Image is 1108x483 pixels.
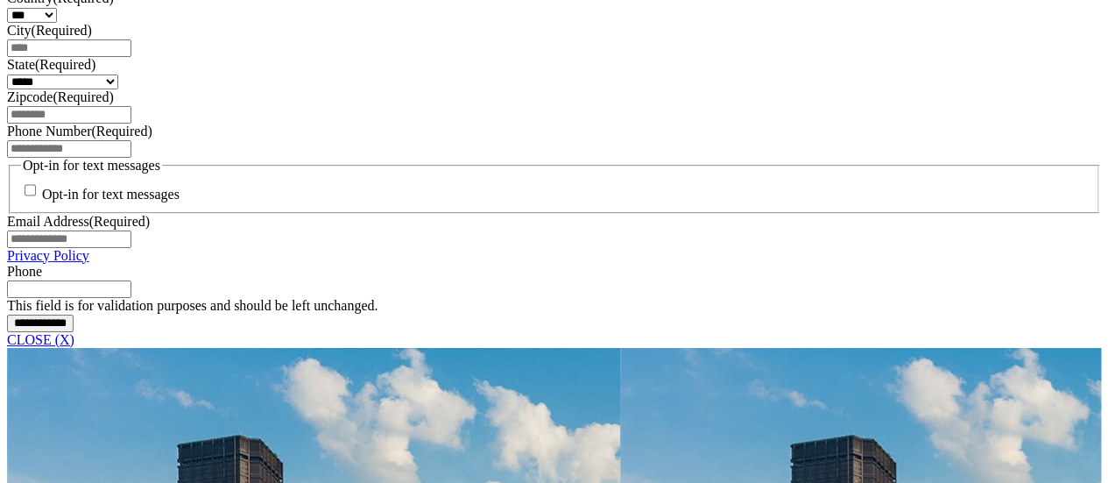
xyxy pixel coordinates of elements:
label: Phone [7,264,42,279]
span: (Required) [53,89,113,104]
label: Opt-in for text messages [42,188,180,202]
span: (Required) [89,214,150,229]
label: State [7,57,95,72]
label: Zipcode [7,89,114,104]
a: Privacy Policy [7,248,89,263]
label: Email Address [7,214,150,229]
span: (Required) [91,124,152,139]
span: (Required) [32,23,92,38]
span: (Required) [35,57,95,72]
legend: Opt-in for text messages [21,158,162,174]
a: CLOSE (X) [7,332,74,347]
div: This field is for validation purposes and should be left unchanged. [7,298,1101,314]
label: Phone Number [7,124,152,139]
label: City [7,23,92,38]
